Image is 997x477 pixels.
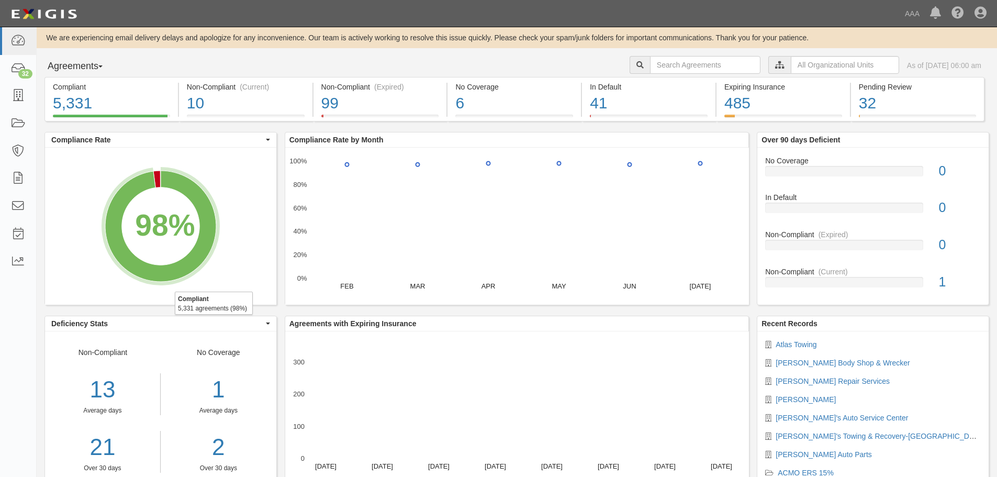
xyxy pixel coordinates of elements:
[623,282,636,290] text: JUN
[169,373,268,406] div: 1
[455,92,573,115] div: 6
[169,406,268,415] div: Average days
[778,469,834,477] a: ACMO ERS 15%
[45,464,160,473] div: Over 30 days
[45,431,160,464] a: 21
[178,295,209,303] b: Compliant
[931,236,989,254] div: 0
[541,462,563,470] text: [DATE]
[293,390,305,398] text: 200
[859,92,976,115] div: 32
[776,432,984,440] a: [PERSON_NAME]'s Towing & Recovery-[GEOGRAPHIC_DATA]
[45,316,276,331] button: Deficiency Stats
[410,282,425,290] text: MAR
[37,32,997,43] div: We are experiencing email delivery delays and apologize for any inconvenience. Our team is active...
[481,282,495,290] text: APR
[819,267,848,277] div: (Current)
[8,5,80,24] img: logo-5460c22ac91f19d4615b14bd174203de0afe785f0fc80cf4dbbc73dc1793850b.png
[313,115,447,123] a: Non-Compliant(Expired)99
[582,115,715,123] a: In Default41
[289,157,307,165] text: 100%
[293,422,305,430] text: 100
[44,115,178,123] a: Compliant5,331
[900,3,925,24] a: AAA
[169,464,268,473] div: Over 30 days
[819,229,848,240] div: (Expired)
[289,319,417,328] b: Agreements with Expiring Insurance
[45,406,160,415] div: Average days
[175,292,253,315] div: 5,331 agreements (98%)
[716,115,850,123] a: Expiring Insurance485
[654,462,676,470] text: [DATE]
[44,56,123,77] button: Agreements
[285,148,749,305] svg: A chart.
[650,56,760,74] input: Search Agreements
[135,204,195,247] div: 98%
[724,82,842,92] div: Expiring Insurance
[765,267,981,296] a: Non-Compliant(Current)1
[455,82,573,92] div: No Coverage
[931,162,989,181] div: 0
[45,132,276,147] button: Compliance Rate
[776,450,872,459] a: [PERSON_NAME] Auto Parts
[931,198,989,217] div: 0
[711,462,732,470] text: [DATE]
[297,274,307,282] text: 0%
[776,340,816,349] a: Atlas Towing
[293,358,305,366] text: 300
[53,92,170,115] div: 5,331
[776,395,836,404] a: [PERSON_NAME]
[765,229,981,267] a: Non-Compliant(Expired)0
[931,273,989,292] div: 1
[757,156,989,166] div: No Coverage
[45,148,276,305] svg: A chart.
[907,60,981,71] div: As of [DATE] 06:00 am
[765,192,981,229] a: In Default0
[45,347,161,473] div: Non-Compliant
[428,462,450,470] text: [DATE]
[372,462,393,470] text: [DATE]
[293,227,307,235] text: 40%
[791,56,899,74] input: All Organizational Units
[757,267,989,277] div: Non-Compliant
[315,462,337,470] text: [DATE]
[321,92,439,115] div: 99
[187,92,305,115] div: 10
[776,377,890,385] a: [PERSON_NAME] Repair Services
[169,431,268,464] a: 2
[590,82,708,92] div: In Default
[859,82,976,92] div: Pending Review
[293,181,307,188] text: 80%
[240,82,269,92] div: (Current)
[45,373,160,406] div: 13
[447,115,581,123] a: No Coverage6
[374,82,404,92] div: (Expired)
[289,136,384,144] b: Compliance Rate by Month
[53,82,170,92] div: Compliant
[851,115,984,123] a: Pending Review32
[485,462,506,470] text: [DATE]
[293,251,307,259] text: 20%
[590,92,708,115] div: 41
[689,282,711,290] text: [DATE]
[179,115,312,123] a: Non-Compliant(Current)10
[301,454,305,462] text: 0
[776,414,908,422] a: [PERSON_NAME]'s Auto Service Center
[761,319,817,328] b: Recent Records
[51,135,263,145] span: Compliance Rate
[552,282,566,290] text: MAY
[598,462,619,470] text: [DATE]
[776,359,910,367] a: [PERSON_NAME] Body Shop & Wrecker
[724,92,842,115] div: 485
[765,156,981,193] a: No Coverage0
[340,282,353,290] text: FEB
[761,136,840,144] b: Over 90 days Deficient
[757,192,989,203] div: In Default
[951,7,964,20] i: Help Center - Complianz
[187,82,305,92] div: Non-Compliant (Current)
[757,229,989,240] div: Non-Compliant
